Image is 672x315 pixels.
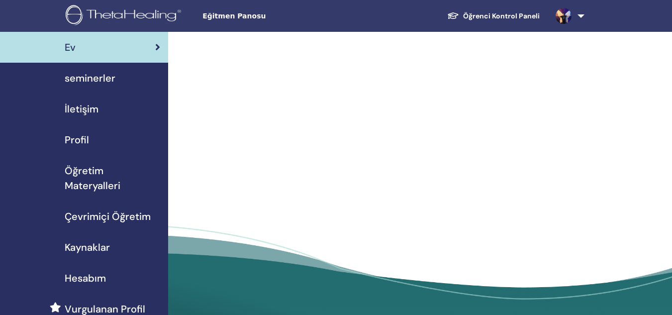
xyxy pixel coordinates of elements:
[65,40,76,55] span: Ev
[65,163,160,193] span: Öğretim Materyalleri
[65,271,106,286] span: Hesabım
[65,102,98,116] span: İletişim
[439,7,548,25] a: Öğrenci Kontrol Paneli
[556,8,572,24] img: default.jpg
[66,5,185,27] img: logo.png
[65,240,110,255] span: Kaynaklar
[65,71,115,86] span: seminerler
[65,132,89,147] span: Profil
[65,209,151,224] span: Çevrimiçi Öğretim
[202,11,352,21] span: Eğitmen Panosu
[447,11,459,20] img: graduation-cap-white.svg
